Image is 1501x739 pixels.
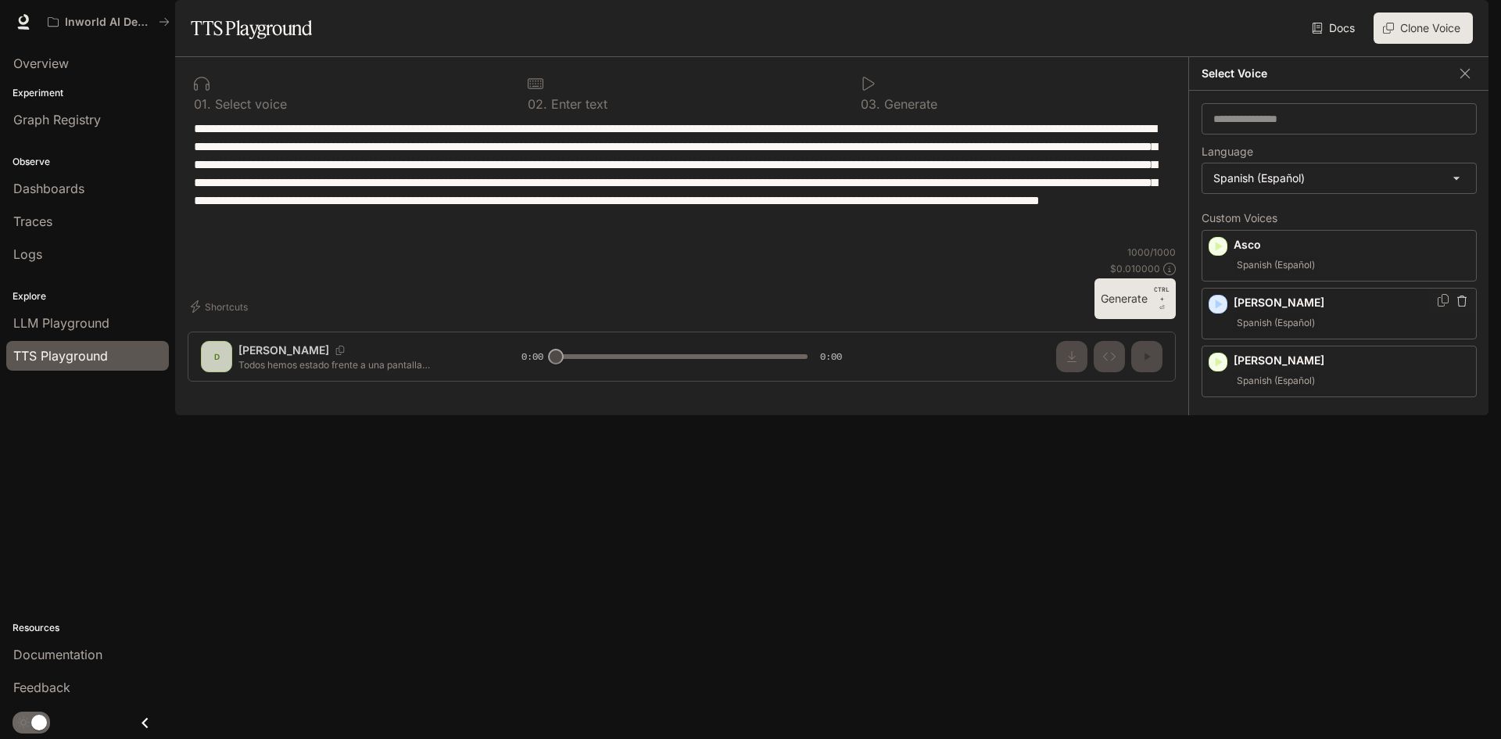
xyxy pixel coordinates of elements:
p: Generate [880,98,937,110]
p: [PERSON_NAME] [1234,295,1470,310]
p: Custom Voices [1202,213,1477,224]
p: 0 2 . [528,98,547,110]
span: Spanish (Español) [1234,256,1318,274]
p: 0 3 . [861,98,880,110]
button: Shortcuts [188,294,254,319]
h1: TTS Playground [191,13,312,44]
button: Clone Voice [1374,13,1473,44]
button: Copy Voice ID [1435,294,1451,307]
button: GenerateCTRL +⏎ [1094,278,1176,319]
button: All workspaces [41,6,177,38]
p: CTRL + [1154,285,1170,303]
p: Inworld AI Demos [65,16,152,29]
p: Enter text [547,98,607,110]
a: Docs [1309,13,1361,44]
div: Spanish (Español) [1202,163,1476,193]
p: Asco [1234,237,1470,253]
span: Spanish (Español) [1234,371,1318,390]
span: Spanish (Español) [1234,314,1318,332]
p: Language [1202,146,1253,157]
p: [PERSON_NAME] [1234,353,1470,368]
p: ⏎ [1154,285,1170,313]
p: 0 1 . [194,98,211,110]
p: Select voice [211,98,287,110]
